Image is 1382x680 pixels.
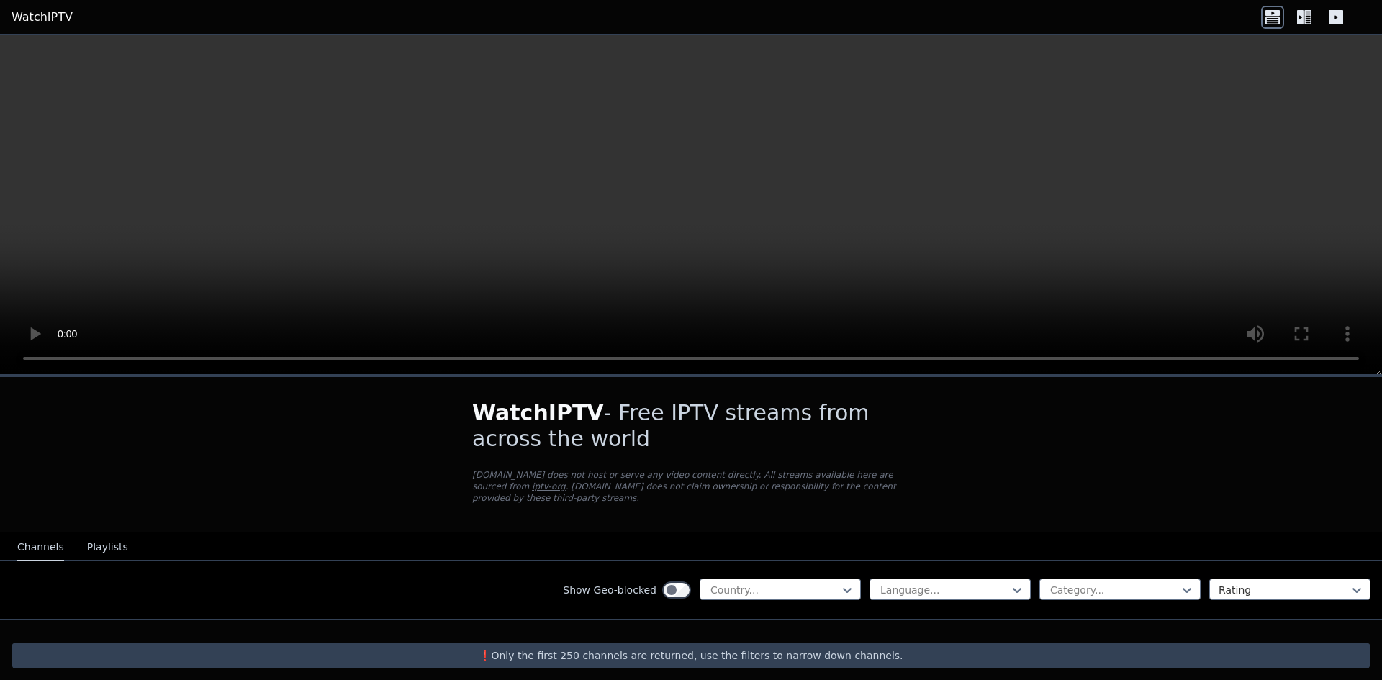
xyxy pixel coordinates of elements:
button: Playlists [87,534,128,561]
p: [DOMAIN_NAME] does not host or serve any video content directly. All streams available here are s... [472,469,910,504]
a: WatchIPTV [12,9,73,26]
label: Show Geo-blocked [563,583,656,597]
p: ❗️Only the first 250 channels are returned, use the filters to narrow down channels. [17,648,1365,663]
span: WatchIPTV [472,400,604,425]
a: iptv-org [532,481,566,491]
button: Channels [17,534,64,561]
h1: - Free IPTV streams from across the world [472,400,910,452]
